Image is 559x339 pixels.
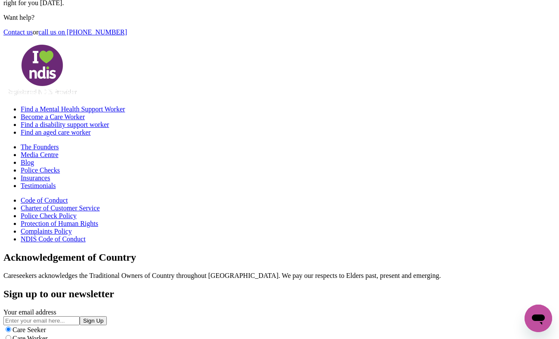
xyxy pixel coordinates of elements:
[3,288,556,300] h2: Sign up to our newsletter
[38,28,127,36] a: call us on [PHONE_NUMBER]
[21,143,59,151] a: The Founders
[525,305,552,332] iframe: Button to launch messaging window, conversation in progress
[21,182,56,189] a: Testimonials
[3,272,556,280] p: Careseekers acknowledges the Traditional Owners of Country throughout [GEOGRAPHIC_DATA]. We pay o...
[21,235,86,243] a: NDIS Code of Conduct
[21,212,77,219] a: Police Check Policy
[21,159,34,166] a: Blog
[21,113,85,120] a: Become a Care Worker
[21,105,125,113] a: Find a Mental Health Support Worker
[3,14,556,22] p: Want help?
[21,204,100,212] a: Charter of Customer Service
[3,308,56,316] label: Your email address
[21,197,68,204] a: Code of Conduct
[3,252,556,263] h2: Acknowledgement of Country
[21,228,72,235] a: Complaints Policy
[21,220,98,227] a: Protection of Human Rights
[21,121,109,128] a: Find a disability support worker
[3,316,80,325] input: Enter your email here...
[80,316,107,325] button: Subscribe
[3,28,556,36] p: or
[21,174,50,182] a: Insurances
[12,326,46,333] label: Care Seeker
[3,43,81,97] img: Registered NDIS provider
[21,151,59,158] a: Media Centre
[3,28,33,36] a: Contact us
[21,166,60,174] a: Police Checks
[21,129,91,136] a: Find an aged care worker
